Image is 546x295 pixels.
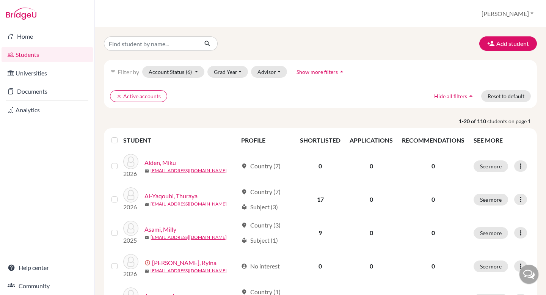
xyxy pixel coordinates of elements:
div: Subject (3) [241,202,278,212]
a: Analytics [2,102,93,118]
a: Documents [2,84,93,99]
span: Filter by [118,68,139,75]
img: Alden, Miku [123,154,138,169]
span: error_outline [144,260,152,266]
img: Asami, Ryina [123,254,138,269]
span: local_library [241,204,247,210]
span: mail [144,235,149,240]
th: STUDENT [123,131,237,149]
span: location_on [241,222,247,228]
span: location_on [241,189,247,195]
span: students on page 1 [487,117,537,125]
td: 0 [345,149,397,183]
div: Country (7) [241,187,281,196]
a: Universities [2,66,93,81]
i: clear [116,94,122,99]
button: See more [474,227,508,239]
div: No interest [241,262,280,271]
p: 2026 [123,269,138,278]
th: APPLICATIONS [345,131,397,149]
td: 0 [295,149,345,183]
span: mail [144,269,149,273]
img: Al-Yaqoubi, Thuraya [123,187,138,202]
button: See more [474,260,508,272]
span: mail [144,169,149,173]
p: 0 [402,195,464,204]
a: [EMAIL_ADDRESS][DOMAIN_NAME] [151,267,227,274]
i: arrow_drop_up [467,92,475,100]
p: 0 [402,262,464,271]
span: location_on [241,289,247,295]
a: [PERSON_NAME], Ryina [152,258,217,267]
img: Bridge-U [6,8,36,20]
a: Alden, Miku [144,158,176,167]
a: Help center [2,260,93,275]
a: Community [2,278,93,293]
td: 0 [345,183,397,216]
td: 0 [295,249,345,283]
span: mail [144,202,149,207]
a: Al-Yaqoubi, Thuraya [144,191,198,201]
a: Home [2,29,93,44]
p: 2026 [123,202,138,212]
button: clearActive accounts [110,90,167,102]
button: Add student [479,36,537,51]
a: Asami, Milly [144,225,176,234]
td: 0 [345,249,397,283]
p: 2025 [123,236,138,245]
td: 9 [295,216,345,249]
i: arrow_drop_up [338,68,345,75]
a: [EMAIL_ADDRESS][DOMAIN_NAME] [151,167,227,174]
button: Hide all filtersarrow_drop_up [428,90,481,102]
div: Country (7) [241,162,281,171]
th: SHORTLISTED [295,131,345,149]
span: local_library [241,237,247,243]
div: Country (3) [241,221,281,230]
button: [PERSON_NAME] [478,6,537,21]
button: Show more filtersarrow_drop_up [290,66,352,78]
button: Reset to default [481,90,531,102]
button: Grad Year [207,66,248,78]
div: Subject (1) [241,236,278,245]
th: SEE MORE [469,131,534,149]
td: 17 [295,183,345,216]
a: Students [2,47,93,62]
a: [EMAIL_ADDRESS][DOMAIN_NAME] [151,201,227,207]
button: See more [474,160,508,172]
p: 0 [402,162,464,171]
button: Account Status(6) [142,66,204,78]
input: Find student by name... [104,36,198,51]
th: PROFILE [237,131,296,149]
span: (6) [186,69,192,75]
span: location_on [241,163,247,169]
a: [EMAIL_ADDRESS][DOMAIN_NAME] [151,234,227,241]
button: Advisor [251,66,287,78]
img: Asami, Milly [123,221,138,236]
button: See more [474,194,508,206]
i: filter_list [110,69,116,75]
td: 0 [345,216,397,249]
th: RECOMMENDATIONS [397,131,469,149]
span: account_circle [241,263,247,269]
span: Hide all filters [434,93,467,99]
strong: 1-20 of 110 [459,117,487,125]
p: 0 [402,228,464,237]
p: 2026 [123,169,138,178]
span: Show more filters [297,69,338,75]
